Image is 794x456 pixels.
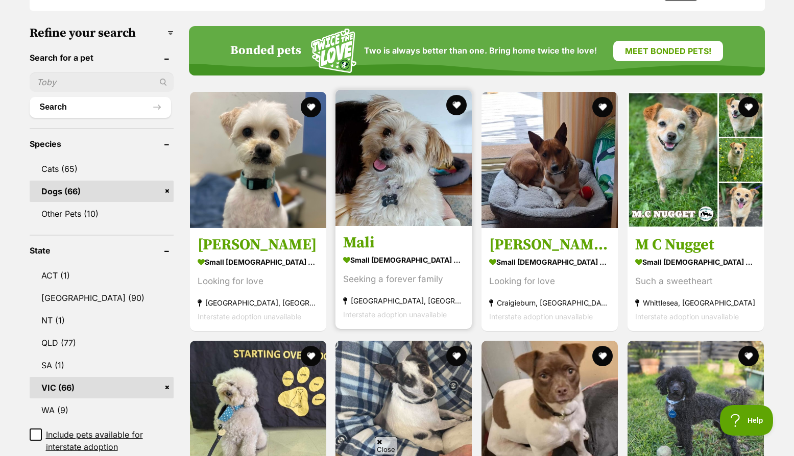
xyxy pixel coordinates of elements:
[30,181,174,202] a: Dogs (66)
[198,255,319,269] strong: small [DEMOGRAPHIC_DATA] Dog
[190,227,326,331] a: [PERSON_NAME] small [DEMOGRAPHIC_DATA] Dog Looking for love [GEOGRAPHIC_DATA], [GEOGRAPHIC_DATA] ...
[30,72,174,92] input: Toby
[198,274,319,288] div: Looking for love
[30,139,174,148] header: Species
[720,405,774,436] iframe: Help Scout Beacon - Open
[738,97,759,117] button: favourite
[300,346,321,366] button: favourite
[30,53,174,62] header: Search for a pet
[635,296,756,310] strong: Whittlesea, [GEOGRAPHIC_DATA]
[30,265,174,286] a: ACT (1)
[489,235,610,255] h3: [PERSON_NAME] With The Socks
[198,312,301,321] span: Interstate adoption unavailable
[335,225,472,329] a: Mali small [DEMOGRAPHIC_DATA] Dog Seeking a forever family [GEOGRAPHIC_DATA], [GEOGRAPHIC_DATA] I...
[230,44,301,58] h4: Bonded pets
[30,354,174,376] a: SA (1)
[489,312,593,321] span: Interstate adoption unavailable
[300,97,321,117] button: favourite
[489,255,610,269] strong: small [DEMOGRAPHIC_DATA] Dog
[335,90,472,226] img: Mali - Maltese x Pomeranian Dog
[30,287,174,309] a: [GEOGRAPHIC_DATA] (90)
[482,227,618,331] a: [PERSON_NAME] With The Socks small [DEMOGRAPHIC_DATA] Dog Looking for love Craigieburn, [GEOGRAPH...
[30,377,174,398] a: VIC (66)
[30,399,174,421] a: WA (9)
[30,203,174,224] a: Other Pets (10)
[30,332,174,353] a: QLD (77)
[613,41,723,61] a: Meet bonded pets!
[311,29,356,73] img: Squiggle
[343,272,464,286] div: Seeking a forever family
[446,346,467,366] button: favourite
[635,255,756,269] strong: small [DEMOGRAPHIC_DATA] Dog
[635,312,739,321] span: Interstate adoption unavailable
[30,310,174,331] a: NT (1)
[190,92,326,228] img: Leo - Maltese Dog
[46,428,174,453] span: Include pets available for interstate adoption
[446,95,467,115] button: favourite
[482,92,618,228] img: Mr Fox With The Socks - Jack Russell Terrier Dog
[364,46,597,56] span: Two is always better than one. Bring home twice the love!
[592,346,613,366] button: favourite
[738,346,759,366] button: favourite
[343,294,464,308] strong: [GEOGRAPHIC_DATA], [GEOGRAPHIC_DATA]
[343,233,464,252] h3: Mali
[628,92,764,228] img: M C Nugget - Pomeranian Dog
[30,158,174,180] a: Cats (65)
[30,97,171,117] button: Search
[489,274,610,288] div: Looking for love
[592,97,613,117] button: favourite
[489,296,610,310] strong: Craigieburn, [GEOGRAPHIC_DATA]
[30,246,174,255] header: State
[198,235,319,255] h3: [PERSON_NAME]
[375,437,397,454] span: Close
[30,428,174,453] a: Include pets available for interstate adoption
[198,296,319,310] strong: [GEOGRAPHIC_DATA], [GEOGRAPHIC_DATA]
[343,310,447,319] span: Interstate adoption unavailable
[30,26,174,40] h3: Refine your search
[635,235,756,255] h3: M C Nugget
[628,227,764,331] a: M C Nugget small [DEMOGRAPHIC_DATA] Dog Such a sweetheart Whittlesea, [GEOGRAPHIC_DATA] Interstat...
[635,274,756,288] div: Such a sweetheart
[343,252,464,267] strong: small [DEMOGRAPHIC_DATA] Dog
